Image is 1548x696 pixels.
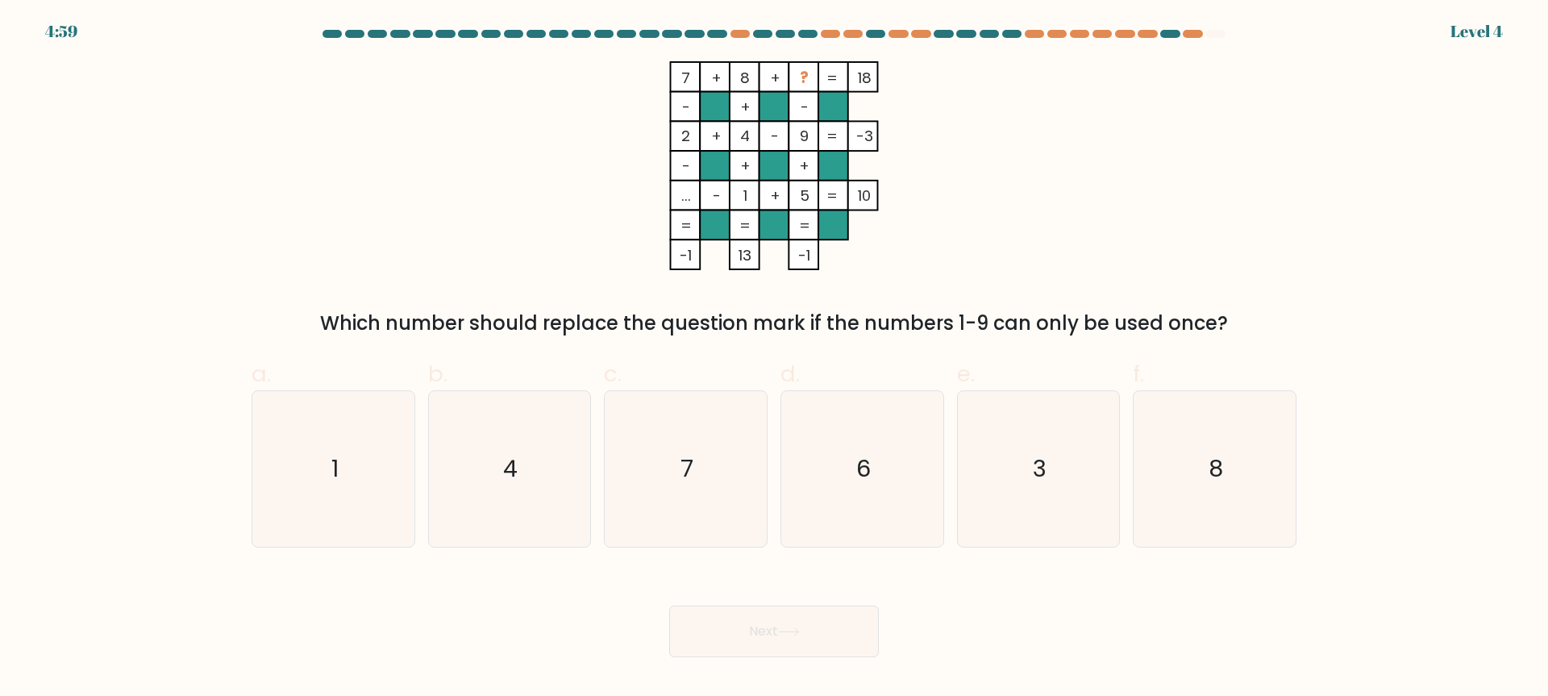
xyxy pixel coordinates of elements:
span: f. [1133,358,1144,390]
tspan: ... [681,185,691,206]
tspan: ? [800,68,809,88]
tspan: 13 [739,245,751,265]
text: 7 [681,453,694,486]
text: 3 [1033,453,1047,486]
tspan: + [770,68,780,88]
tspan: + [770,185,780,206]
tspan: + [711,126,722,146]
tspan: + [740,156,751,176]
span: d. [780,358,800,390]
tspan: + [740,97,751,117]
tspan: - [682,156,690,176]
span: a. [252,358,271,390]
tspan: + [711,68,722,88]
tspan: 8 [740,68,750,88]
tspan: - [771,126,779,146]
tspan: 1 [743,185,747,206]
tspan: = [826,126,838,146]
tspan: = [680,215,692,235]
span: e. [957,358,975,390]
tspan: -3 [856,126,873,146]
tspan: 9 [800,126,809,146]
tspan: 10 [858,185,871,206]
button: Next [669,606,879,657]
tspan: - [713,185,721,206]
div: Which number should replace the question mark if the numbers 1-9 can only be used once? [261,309,1287,338]
tspan: - [801,97,809,117]
tspan: 5 [800,185,809,206]
text: 6 [856,453,871,486]
tspan: = [799,215,810,235]
tspan: -1 [798,245,810,265]
text: 4 [504,453,518,486]
span: b. [428,358,447,390]
tspan: 18 [858,68,872,88]
tspan: - [682,97,690,117]
text: 1 [331,453,339,486]
tspan: + [799,156,809,176]
text: 8 [1209,453,1224,486]
span: c. [604,358,622,390]
div: Level 4 [1450,19,1503,44]
tspan: 7 [681,68,690,88]
tspan: = [826,185,838,206]
div: 4:59 [45,19,77,44]
tspan: -1 [680,245,692,265]
tspan: 2 [681,126,690,146]
tspan: 4 [740,126,750,146]
tspan: = [739,215,751,235]
tspan: = [826,68,838,88]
